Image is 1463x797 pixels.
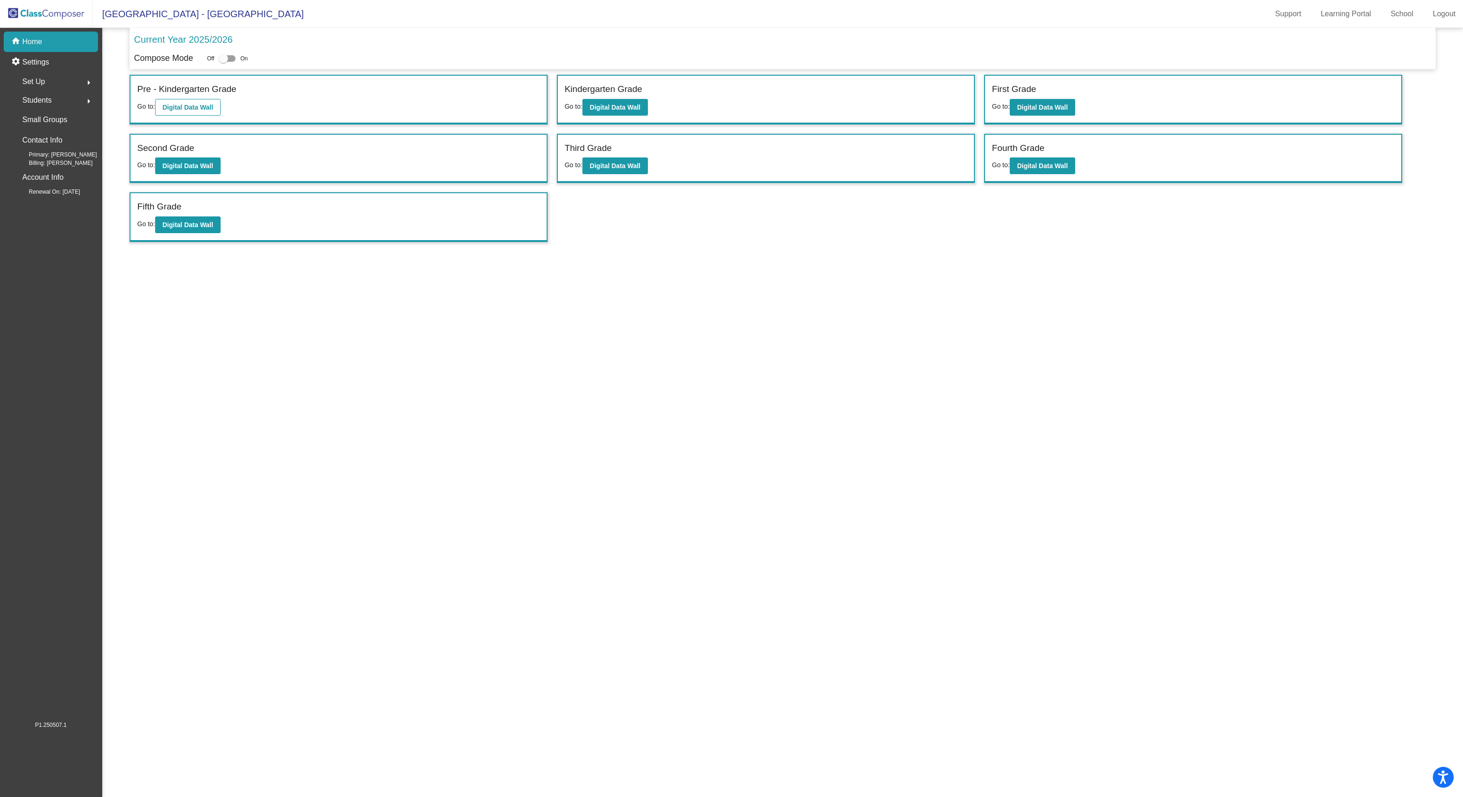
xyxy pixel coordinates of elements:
span: Primary: [PERSON_NAME] [14,150,97,159]
span: Go to: [137,103,155,110]
mat-icon: home [11,36,22,47]
b: Digital Data Wall [163,104,213,111]
p: Small Groups [22,113,67,126]
span: Go to: [137,161,155,169]
span: Renewal On: [DATE] [14,188,80,196]
span: Set Up [22,75,45,88]
span: Go to: [565,103,582,110]
b: Digital Data Wall [163,162,213,170]
p: Settings [22,57,49,68]
a: Support [1268,7,1309,21]
p: Contact Info [22,134,62,147]
label: Third Grade [565,142,612,155]
b: Digital Data Wall [1017,162,1068,170]
label: Kindergarten Grade [565,83,642,96]
button: Digital Data Wall [1010,99,1075,116]
button: Digital Data Wall [155,216,221,233]
p: Home [22,36,42,47]
b: Digital Data Wall [163,221,213,229]
span: Go to: [565,161,582,169]
p: Account Info [22,171,64,184]
span: Go to: [137,220,155,228]
span: On [240,54,248,63]
label: Pre - Kindergarten Grade [137,83,236,96]
label: Fourth Grade [992,142,1045,155]
span: [GEOGRAPHIC_DATA] - [GEOGRAPHIC_DATA] [93,7,304,21]
button: Digital Data Wall [155,157,221,174]
button: Digital Data Wall [582,157,648,174]
span: Billing: [PERSON_NAME] [14,159,92,167]
label: Second Grade [137,142,195,155]
span: Students [22,94,52,107]
button: Digital Data Wall [1010,157,1075,174]
label: Fifth Grade [137,200,182,214]
span: Go to: [992,103,1010,110]
b: Digital Data Wall [1017,104,1068,111]
button: Digital Data Wall [155,99,221,116]
mat-icon: arrow_right [83,96,94,107]
p: Compose Mode [134,52,193,65]
b: Digital Data Wall [590,104,640,111]
mat-icon: arrow_right [83,77,94,88]
button: Digital Data Wall [582,99,648,116]
b: Digital Data Wall [590,162,640,170]
p: Current Year 2025/2026 [134,33,233,46]
span: Go to: [992,161,1010,169]
label: First Grade [992,83,1036,96]
mat-icon: settings [11,57,22,68]
a: Logout [1425,7,1463,21]
a: Learning Portal [1313,7,1379,21]
span: Off [207,54,215,63]
a: School [1383,7,1421,21]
